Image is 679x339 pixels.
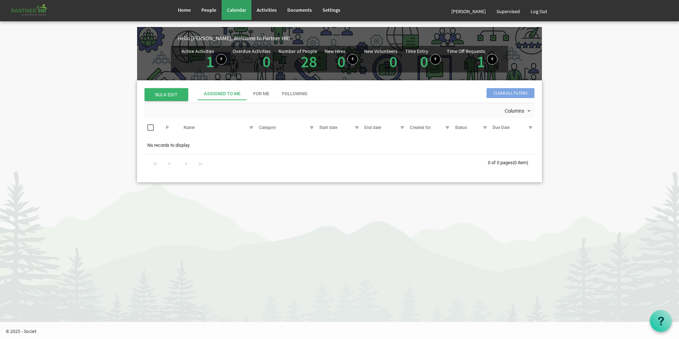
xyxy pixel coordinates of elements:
[233,49,271,54] div: Overdue Activities
[253,91,269,97] div: For Me
[178,7,191,13] span: Home
[410,125,431,130] span: Created for
[455,125,467,130] span: Status
[488,155,535,169] div: 0 of 0 pages (0 item)
[493,125,510,130] span: Due Date
[166,125,169,130] span: P
[364,49,399,70] div: Volunteer hired in the last 7 days
[405,49,428,54] div: Time Entry
[420,52,428,71] a: 0
[477,52,485,71] a: 1
[233,49,272,70] div: Activities assigned to you for which the Due Date is passed
[257,7,277,13] span: Activities
[6,328,679,335] p: © 2025 - Societ
[287,7,312,13] span: Documents
[278,49,319,70] div: Total number of active people in Partner HR
[282,91,308,97] div: Following
[319,125,337,130] span: Start date
[195,158,205,168] div: Go to last page
[259,125,276,130] span: Category
[364,125,381,130] span: End date
[184,125,195,130] span: Name
[278,49,317,54] div: Number of People
[503,107,534,116] button: Columns
[178,34,542,42] div: Hello [PERSON_NAME], Welcome to Partner HR!
[181,49,214,54] div: Active Activities
[322,7,340,13] span: Settings
[496,8,520,15] span: Supervised
[201,7,216,13] span: People
[488,160,513,165] span: 0 of 0 pages
[181,158,191,168] div: Go to next page
[144,139,535,152] td: No records to display
[181,49,227,70] div: Number of active Activities in Partner HR
[430,54,441,65] a: Log hours
[446,1,491,21] a: [PERSON_NAME]
[325,49,358,70] div: People hired in the last 7 days
[301,52,317,71] a: 28
[145,88,188,101] span: BULK EDIT
[405,49,441,70] div: Number of Time Entries
[164,158,174,168] div: Go to previous page
[487,54,498,65] a: Create a new time off request
[227,7,246,13] span: Calendar
[487,88,534,98] span: Clear all filters
[197,87,588,100] div: tab-header
[525,1,553,21] a: Log Out
[337,52,346,71] a: 0
[503,103,534,118] div: Columns
[206,52,214,71] a: 1
[513,160,528,165] span: (0 item)
[491,1,525,21] a: Supervised
[447,49,498,70] div: Number of active time off requests
[447,49,485,54] div: Time Off Requests
[504,107,525,115] span: Columns
[325,49,346,54] div: New Hires
[262,52,271,71] a: 0
[364,49,397,54] div: New Volunteers
[216,54,227,65] a: Create a new Activity
[151,158,160,168] div: Go to first page
[347,54,358,65] a: Add new person to Partner HR
[389,52,397,71] a: 0
[204,91,240,97] div: Assigned To Me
